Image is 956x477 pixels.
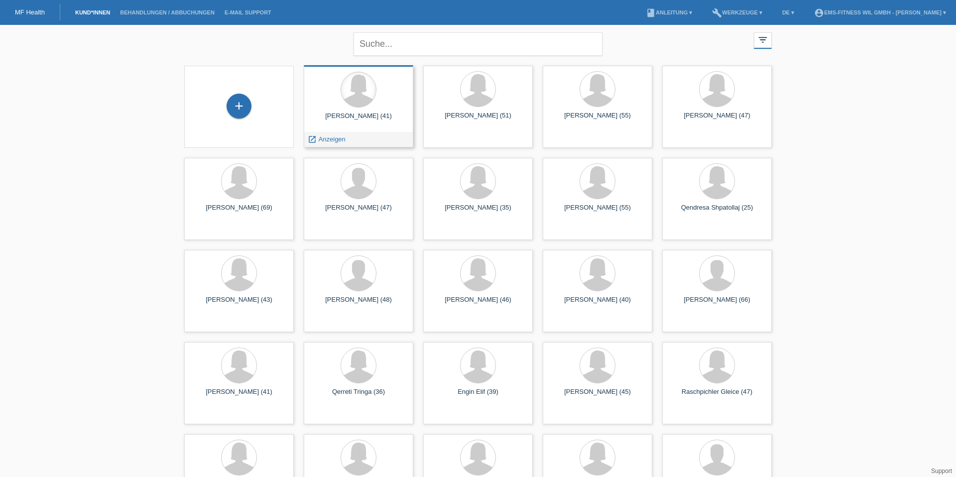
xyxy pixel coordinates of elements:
div: [PERSON_NAME] (47) [312,204,405,220]
div: Kund*in hinzufügen [227,98,251,115]
div: [PERSON_NAME] (55) [551,204,644,220]
a: account_circleEMS-Fitness Wil GmbH - [PERSON_NAME] ▾ [809,9,951,15]
a: launch Anzeigen [308,135,346,143]
input: Suche... [354,32,602,56]
div: [PERSON_NAME] (41) [312,112,405,128]
div: [PERSON_NAME] (55) [551,112,644,127]
div: [PERSON_NAME] (66) [670,296,764,312]
div: [PERSON_NAME] (43) [192,296,286,312]
div: [PERSON_NAME] (46) [431,296,525,312]
div: Raschpichler Gleice (47) [670,388,764,404]
div: Qendresa Shpatollaj (25) [670,204,764,220]
div: [PERSON_NAME] (47) [670,112,764,127]
a: Kund*innen [70,9,115,15]
div: [PERSON_NAME] (41) [192,388,286,404]
a: DE ▾ [777,9,799,15]
div: [PERSON_NAME] (69) [192,204,286,220]
a: Behandlungen / Abbuchungen [115,9,220,15]
div: [PERSON_NAME] (35) [431,204,525,220]
span: Anzeigen [319,135,346,143]
i: build [712,8,722,18]
i: filter_list [757,34,768,45]
a: bookAnleitung ▾ [641,9,697,15]
div: [PERSON_NAME] (45) [551,388,644,404]
div: [PERSON_NAME] (48) [312,296,405,312]
a: MF Health [15,8,45,16]
i: launch [308,135,317,144]
div: Engin Elif (39) [431,388,525,404]
a: Support [931,468,952,475]
div: [PERSON_NAME] (51) [431,112,525,127]
a: buildWerkzeuge ▾ [707,9,767,15]
a: E-Mail Support [220,9,276,15]
div: Qerreti Tringa (36) [312,388,405,404]
i: book [646,8,656,18]
i: account_circle [814,8,824,18]
div: [PERSON_NAME] (40) [551,296,644,312]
